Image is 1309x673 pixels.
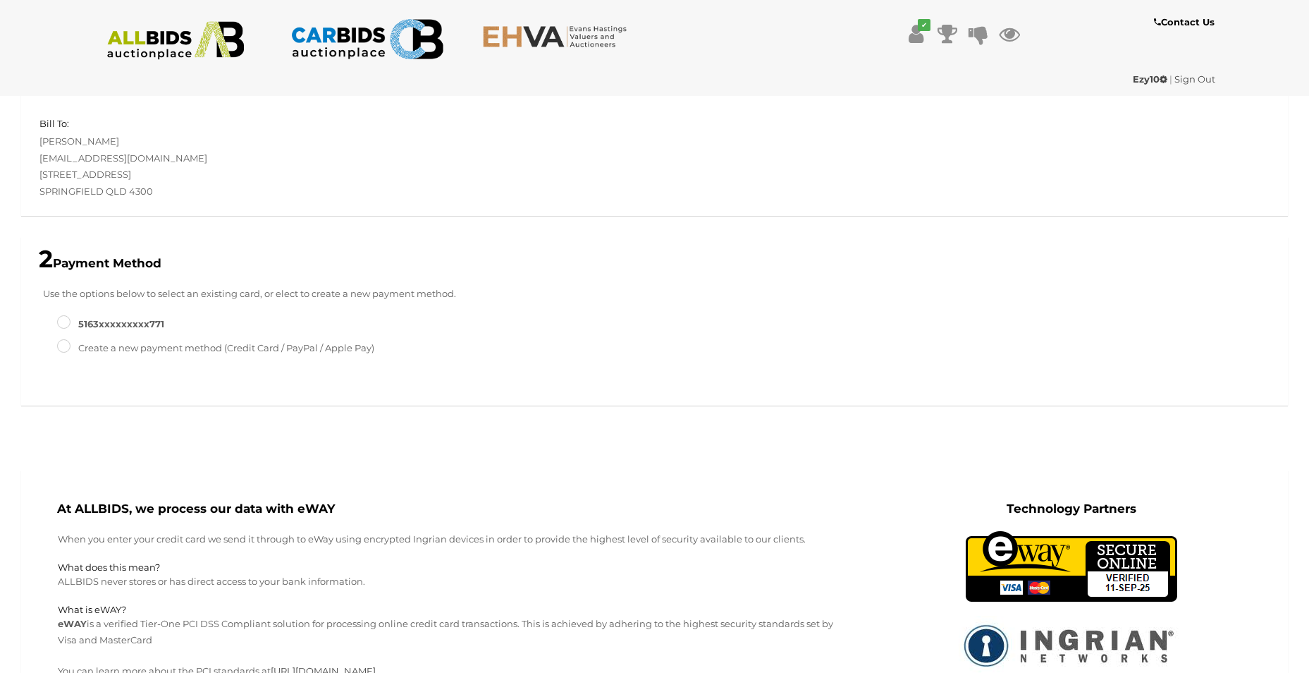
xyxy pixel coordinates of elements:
b: At ALLBIDS, we process our data with eWAY [57,502,335,516]
b: Contact Us [1154,16,1215,28]
a: ✔ [906,21,927,47]
div: [PERSON_NAME] [EMAIL_ADDRESS][DOMAIN_NAME] [STREET_ADDRESS] SPRINGFIELD QLD 4300 [29,116,655,200]
img: CARBIDS.com.au [290,14,443,64]
p: Use the options below to select an existing card, or elect to create a new payment method. [29,286,1280,302]
span: | [1169,73,1172,85]
a: Sign Out [1174,73,1215,85]
b: Payment Method [39,256,161,270]
strong: eWAY [58,618,87,629]
span: 2 [39,244,53,274]
img: EHVA.com.au [482,25,635,48]
b: Technology Partners [1007,502,1136,516]
img: ALLBIDS.com.au [99,21,252,60]
img: eWAY Payment Gateway [966,531,1177,602]
p: ALLBIDS never stores or has direct access to your bank information. [58,574,834,590]
strong: Ezy10 [1133,73,1167,85]
h5: Bill To: [39,119,69,128]
p: When you enter your credit card we send it through to eWay using encrypted Ingrian devices in ord... [58,531,834,547]
h5: What does this mean? [58,562,834,572]
a: Contact Us [1154,14,1218,30]
p: is a verified Tier-One PCI DSS Compliant solution for processing online credit card transactions.... [58,616,834,649]
h5: What is eWAY? [58,605,834,614]
label: Create a new payment method (Credit Card / PayPal / Apple Pay) [57,340,374,356]
a: Ezy10 [1133,73,1169,85]
label: 5163XXXXXXXXX771 [57,316,164,332]
i: ✔ [918,19,930,31]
